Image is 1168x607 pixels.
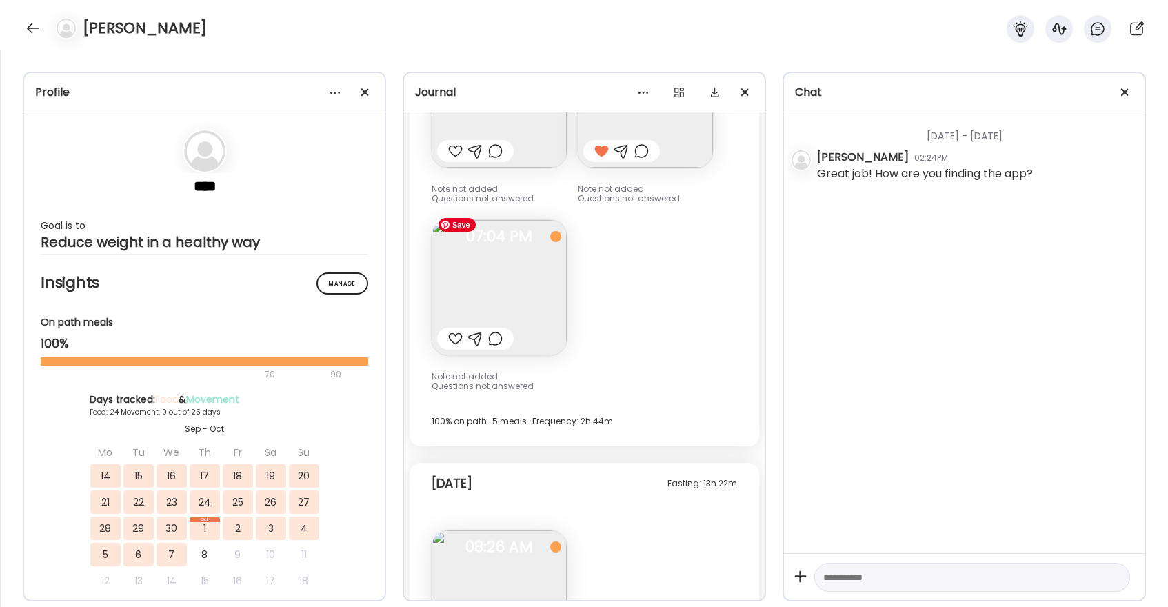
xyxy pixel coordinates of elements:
div: 90 [329,366,343,383]
div: Tu [123,441,154,464]
div: We [157,441,187,464]
div: 29 [123,517,154,540]
div: Th [190,441,220,464]
div: 22 [123,490,154,514]
span: Note not added [432,370,498,382]
div: 16 [223,569,253,593]
div: 14 [90,464,121,488]
h4: [PERSON_NAME] [83,17,207,39]
div: 12 [90,569,121,593]
div: 14 [157,569,187,593]
div: Food: 24 Movement: 0 out of 25 days [90,407,320,417]
span: Questions not answered [432,192,534,204]
div: 20 [289,464,319,488]
div: Sep - Oct [90,423,320,435]
div: 1 [190,517,220,540]
div: 5 [90,543,121,566]
div: 24 [190,490,220,514]
div: Manage [316,272,368,295]
div: 18 [223,464,253,488]
div: 16 [157,464,187,488]
span: Movement [186,392,239,406]
div: Profile [35,84,374,101]
div: 100% [41,335,368,352]
div: 8 [190,543,220,566]
div: 17 [190,464,220,488]
div: 3 [256,517,286,540]
img: bg-avatar-default.svg [57,19,76,38]
div: Great job! How are you finding the app? [817,166,1033,182]
div: 19 [256,464,286,488]
span: Note not added [432,183,498,195]
div: Oct [190,517,220,522]
div: Su [289,441,319,464]
div: 100% on path · 5 meals · Frequency: 2h 44m [432,413,737,430]
img: bg-avatar-default.svg [184,130,225,172]
div: 23 [157,490,187,514]
div: Days tracked: & [90,392,320,407]
span: 08:26 AM [432,541,567,553]
div: 15 [190,569,220,593]
div: 25 [223,490,253,514]
span: Questions not answered [578,192,680,204]
div: 26 [256,490,286,514]
div: Fr [223,441,253,464]
div: Mo [90,441,121,464]
div: Fasting: 13h 22m [667,475,737,492]
div: Sa [256,441,286,464]
img: bg-avatar-default.svg [792,150,811,170]
div: 02:24PM [914,152,948,164]
div: 10 [256,543,286,566]
div: 2 [223,517,253,540]
div: 18 [289,569,319,593]
div: 17 [256,569,286,593]
div: 28 [90,517,121,540]
span: Food [155,392,179,406]
div: 11 [289,543,319,566]
div: 15 [123,464,154,488]
div: [DATE] - [DATE] [817,112,1134,149]
div: 70 [41,366,326,383]
span: 07:04 PM [432,230,567,243]
img: images%2FgmSstZT9MMajQAFtUNwOfXGkKsY2%2FArRU1HnNrn8SIo3w02zC%2F8MQtMi2WqF6wQy170jk4_240 [432,220,567,355]
span: Questions not answered [432,380,534,392]
div: 4 [289,517,319,540]
span: Note not added [578,183,644,195]
span: Save [439,218,476,232]
div: [DATE] [432,475,472,492]
h2: Insights [41,272,368,293]
div: Journal [415,84,754,101]
div: 6 [123,543,154,566]
div: Goal is to [41,217,368,234]
div: 13 [123,569,154,593]
div: Reduce weight in a healthy way [41,234,368,250]
div: 7 [157,543,187,566]
div: 27 [289,490,319,514]
div: On path meals [41,315,368,330]
div: 30 [157,517,187,540]
div: [PERSON_NAME] [817,149,909,166]
div: 21 [90,490,121,514]
div: 9 [223,543,253,566]
div: Chat [795,84,1134,101]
